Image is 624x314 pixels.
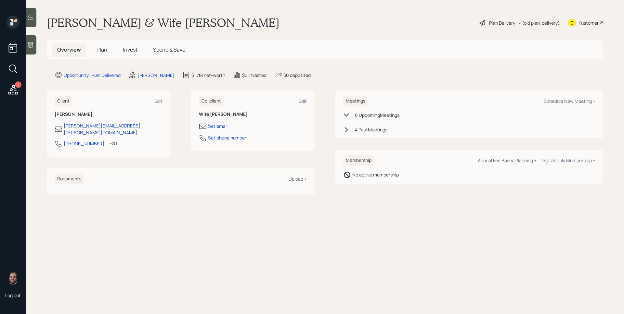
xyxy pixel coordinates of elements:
div: Log out [5,292,21,298]
div: Plan Delivery [489,19,515,26]
h6: [PERSON_NAME] [55,112,162,117]
div: No active membership [352,171,399,178]
span: Invest [123,46,137,53]
span: Overview [57,46,81,53]
div: Set email [208,123,227,129]
div: 4 Past Meeting s [355,126,387,133]
div: [PHONE_NUMBER] [64,140,104,147]
h6: Co-client [199,96,224,106]
div: Upload + [289,176,307,182]
img: james-distasi-headshot.png [6,272,19,284]
div: $1.7M net-worth [191,72,225,78]
h6: Membership [343,155,374,166]
h6: Wife [PERSON_NAME] [199,112,307,117]
div: $0 deposited [283,72,311,78]
div: EST [110,140,118,147]
span: Plan [97,46,107,53]
div: • (old plan-delivery) [518,19,560,26]
div: [PERSON_NAME][EMAIL_ADDRESS][PERSON_NAME][DOMAIN_NAME] [64,122,162,136]
div: Edit [154,98,162,104]
h6: Client [55,96,72,106]
div: [PERSON_NAME] [137,72,175,78]
h1: [PERSON_NAME] & Wife [PERSON_NAME] [47,16,279,30]
div: 0 Upcoming Meeting s [355,112,399,118]
div: Digital-only Membership + [542,157,595,163]
div: 2 [15,81,21,88]
div: Set phone number [208,134,246,141]
div: Opportunity · Plan Delivered [64,72,121,78]
div: Schedule New Meeting + [544,98,595,104]
span: Spend & Save [153,46,185,53]
div: Edit [299,98,307,104]
h6: Documents [55,174,84,184]
h6: Meetings [343,96,368,106]
div: $0 invested [242,72,266,78]
div: Annual Fee Based Planning + [478,157,537,163]
div: Kustomer [578,19,599,26]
